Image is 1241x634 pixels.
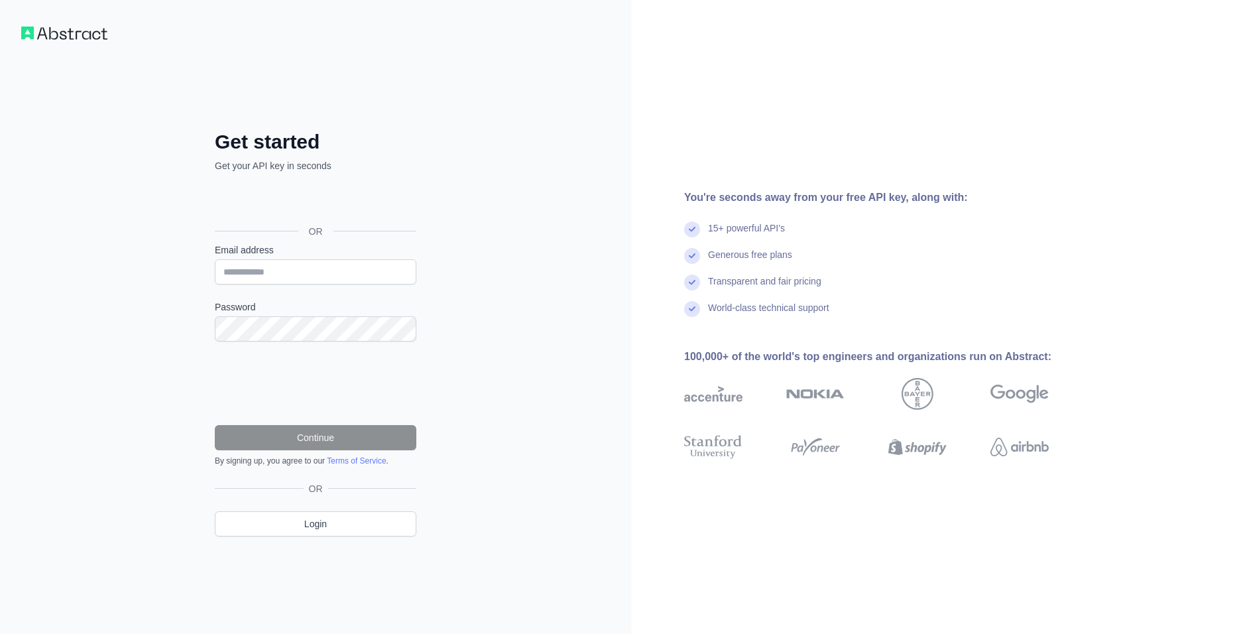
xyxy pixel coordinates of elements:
img: check mark [684,222,700,237]
div: Transparent and fair pricing [708,275,821,301]
img: airbnb [990,432,1049,462]
button: Continue [215,425,416,450]
div: 100,000+ of the world's top engineers and organizations run on Abstract: [684,349,1091,365]
div: 15+ powerful API's [708,222,785,248]
img: nokia [786,378,845,410]
label: Email address [215,243,416,257]
img: accenture [684,378,742,410]
iframe: Bouton "Se connecter avec Google" [208,187,420,216]
div: You're seconds away from your free API key, along with: [684,190,1091,206]
label: Password [215,300,416,314]
img: Workflow [21,27,107,40]
img: payoneer [786,432,845,462]
span: OR [304,482,328,495]
div: Generous free plans [708,248,792,275]
img: shopify [888,432,947,462]
img: check mark [684,275,700,290]
img: google [990,378,1049,410]
span: OR [298,225,333,238]
img: stanford university [684,432,742,462]
iframe: reCAPTCHA [215,357,416,409]
img: check mark [684,301,700,317]
img: bayer [902,378,933,410]
div: World-class technical support [708,301,829,328]
a: Login [215,511,416,537]
img: check mark [684,248,700,264]
h2: Get started [215,130,416,154]
div: By signing up, you agree to our . [215,456,416,466]
a: Terms of Service [327,456,386,466]
p: Get your API key in seconds [215,159,416,172]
